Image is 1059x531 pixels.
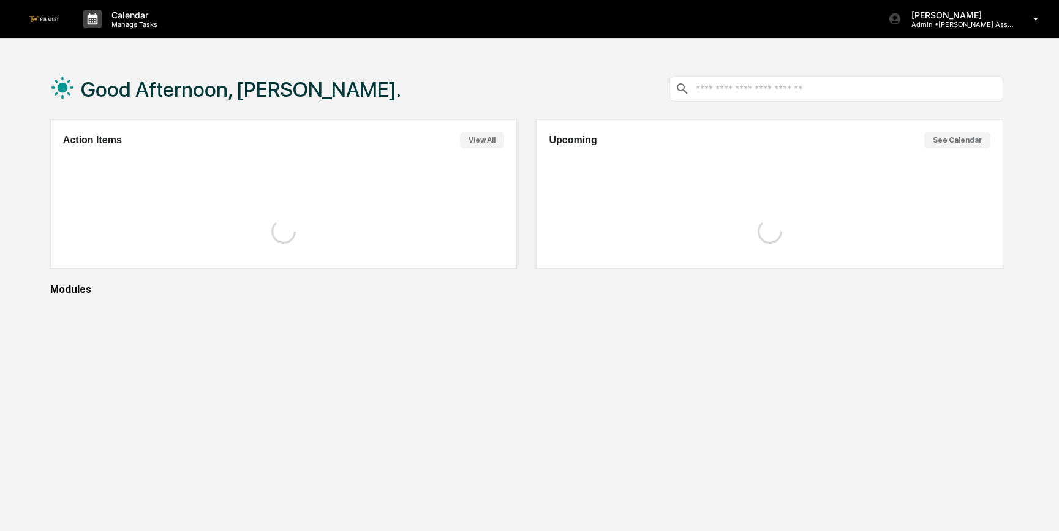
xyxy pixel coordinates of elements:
[63,135,122,146] h2: Action Items
[924,132,990,148] button: See Calendar
[902,20,1016,29] p: Admin • [PERSON_NAME] Asset Management
[29,16,59,21] img: logo
[81,77,401,102] h1: Good Afternoon, [PERSON_NAME].
[460,132,504,148] button: View All
[102,10,164,20] p: Calendar
[549,135,597,146] h2: Upcoming
[50,284,1003,295] div: Modules
[102,20,164,29] p: Manage Tasks
[902,10,1016,20] p: [PERSON_NAME]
